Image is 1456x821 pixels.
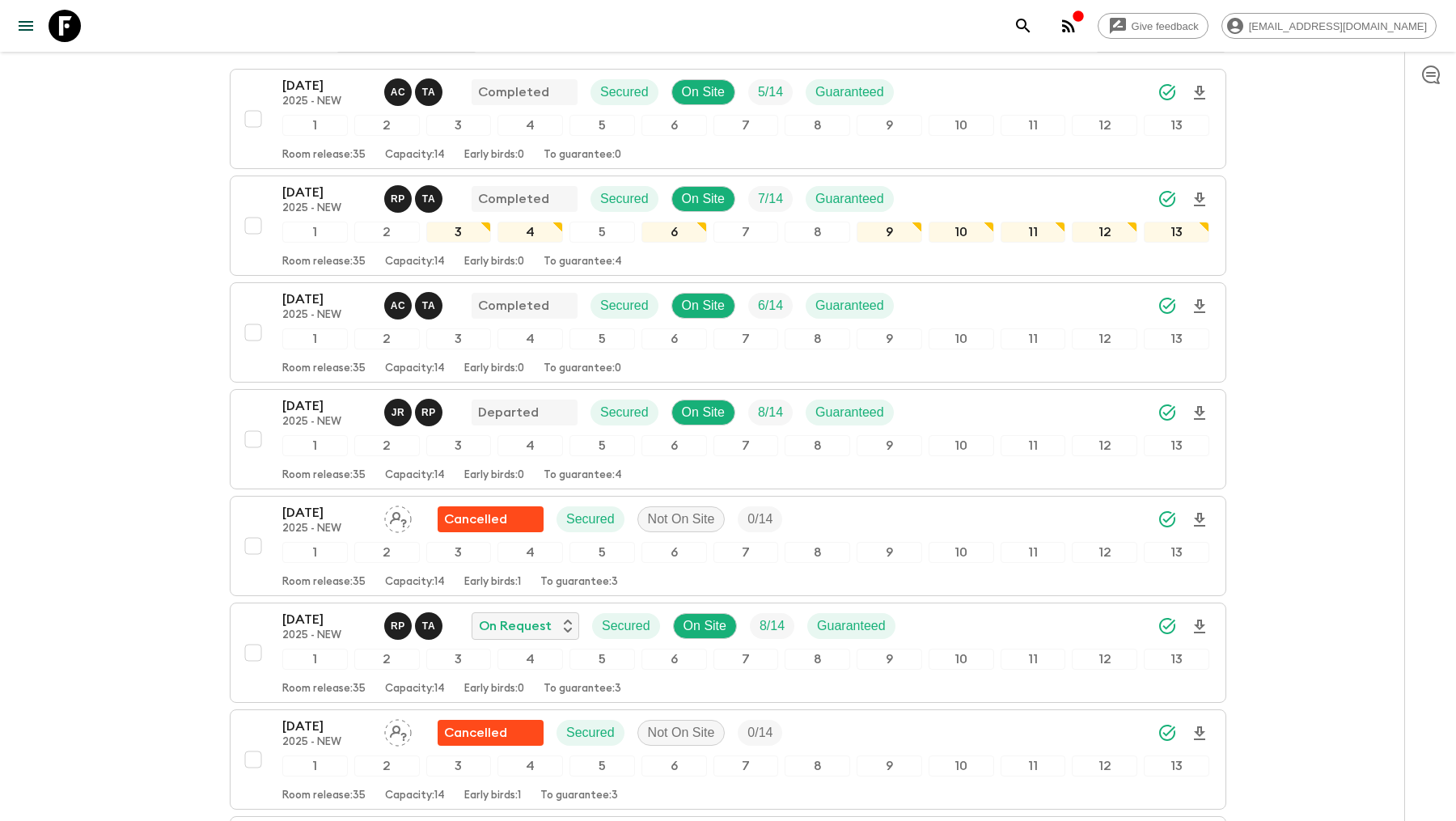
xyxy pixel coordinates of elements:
div: On Site [671,79,735,105]
div: 11 [1001,542,1066,563]
div: 7 [713,328,779,349]
p: Capacity: 14 [385,362,445,375]
p: On Site [682,403,725,422]
div: 2 [354,542,420,563]
div: Secured [590,79,658,105]
div: Secured [592,613,660,639]
p: Completed [478,83,549,102]
p: Not On Site [648,723,715,743]
p: Room release: 35 [282,789,366,802]
p: 5 / 14 [758,83,783,102]
p: [DATE] [282,610,371,629]
div: 5 [569,115,635,136]
p: Completed [478,189,549,209]
div: 9 [857,328,922,349]
div: 6 [641,435,707,456]
a: Give feedback [1098,13,1208,39]
div: 12 [1072,649,1137,670]
div: 1 [282,435,348,456]
div: 12 [1072,328,1137,349]
span: Alvin Chin Chun Wei, Tiyon Anak Juna [384,297,446,310]
div: 2 [354,649,420,670]
p: [DATE] [282,183,371,202]
p: To guarantee: 0 [544,362,621,375]
svg: Synced Successfully [1158,83,1177,102]
div: 7 [713,435,779,456]
div: 6 [641,115,707,136]
svg: Download Onboarding [1190,190,1209,209]
div: 9 [857,435,922,456]
p: Cancelled [444,510,507,529]
div: 13 [1144,222,1209,243]
div: 4 [497,649,563,670]
div: 8 [785,542,850,563]
p: 2025 - NEW [282,95,371,108]
span: Johan Roslan, Roy Phang [384,404,446,417]
div: 10 [929,328,994,349]
span: Roy Phang, Tiyon Anak Juna [384,190,446,203]
p: Capacity: 14 [385,469,445,482]
div: 9 [857,649,922,670]
p: On Site [682,296,725,315]
button: [DATE]2025 - NEWRoy Phang, Tiyon Anak JunaCompletedSecuredOn SiteTrip FillGuaranteed1234567891011... [230,176,1226,276]
p: Secured [566,510,615,529]
div: 2 [354,115,420,136]
div: On Site [671,293,735,319]
div: 13 [1144,649,1209,670]
div: 3 [426,328,492,349]
div: 5 [569,755,635,777]
p: To guarantee: 0 [544,149,621,162]
button: search adventures [1007,10,1039,42]
p: Secured [600,403,649,422]
div: 3 [426,115,492,136]
svg: Download Onboarding [1190,510,1209,530]
span: Assign pack leader [384,724,412,737]
p: 2025 - NEW [282,309,371,322]
p: Departed [478,403,539,422]
span: Assign pack leader [384,510,412,523]
p: Guaranteed [817,616,886,636]
p: 2025 - NEW [282,523,371,535]
p: On Request [479,616,552,636]
div: 12 [1072,755,1137,777]
div: 12 [1072,115,1137,136]
p: 2025 - NEW [282,629,371,642]
div: 9 [857,542,922,563]
div: Trip Fill [738,506,782,532]
button: [DATE]2025 - NEWAssign pack leaderFlash Pack cancellationSecuredNot On SiteTrip Fill1234567891011... [230,496,1226,596]
p: Room release: 35 [282,683,366,696]
p: Secured [602,616,650,636]
div: 11 [1001,755,1066,777]
button: [DATE]2025 - NEWAlvin Chin Chun Wei, Tiyon Anak JunaCompletedSecuredOn SiteTrip FillGuaranteed123... [230,69,1226,169]
div: 8 [785,115,850,136]
div: On Site [673,613,737,639]
div: Trip Fill [738,720,782,746]
p: On Site [682,83,725,102]
button: menu [10,10,42,42]
p: [DATE] [282,396,371,416]
p: Capacity: 14 [385,576,445,589]
div: Trip Fill [748,79,793,105]
p: [DATE] [282,717,371,736]
div: 5 [569,222,635,243]
div: 11 [1001,115,1066,136]
p: 2025 - NEW [282,416,371,429]
button: RPTA [384,612,446,640]
p: To guarantee: 4 [544,469,622,482]
div: 13 [1144,328,1209,349]
div: 4 [497,222,563,243]
p: Not On Site [648,510,715,529]
div: 4 [497,542,563,563]
button: [DATE]2025 - NEWAlvin Chin Chun Wei, Tiyon Anak JunaCompletedSecuredOn SiteTrip FillGuaranteed123... [230,282,1226,383]
div: 10 [929,222,994,243]
div: 6 [641,755,707,777]
div: 1 [282,755,348,777]
p: Cancelled [444,723,507,743]
p: 2025 - NEW [282,736,371,749]
div: Trip Fill [748,293,793,319]
p: Room release: 35 [282,362,366,375]
button: [DATE]2025 - NEWJohan Roslan, Roy PhangDepartedSecuredOn SiteTrip FillGuaranteed12345678910111213... [230,389,1226,489]
div: 5 [569,649,635,670]
p: Early birds: 0 [464,469,524,482]
div: 6 [641,542,707,563]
